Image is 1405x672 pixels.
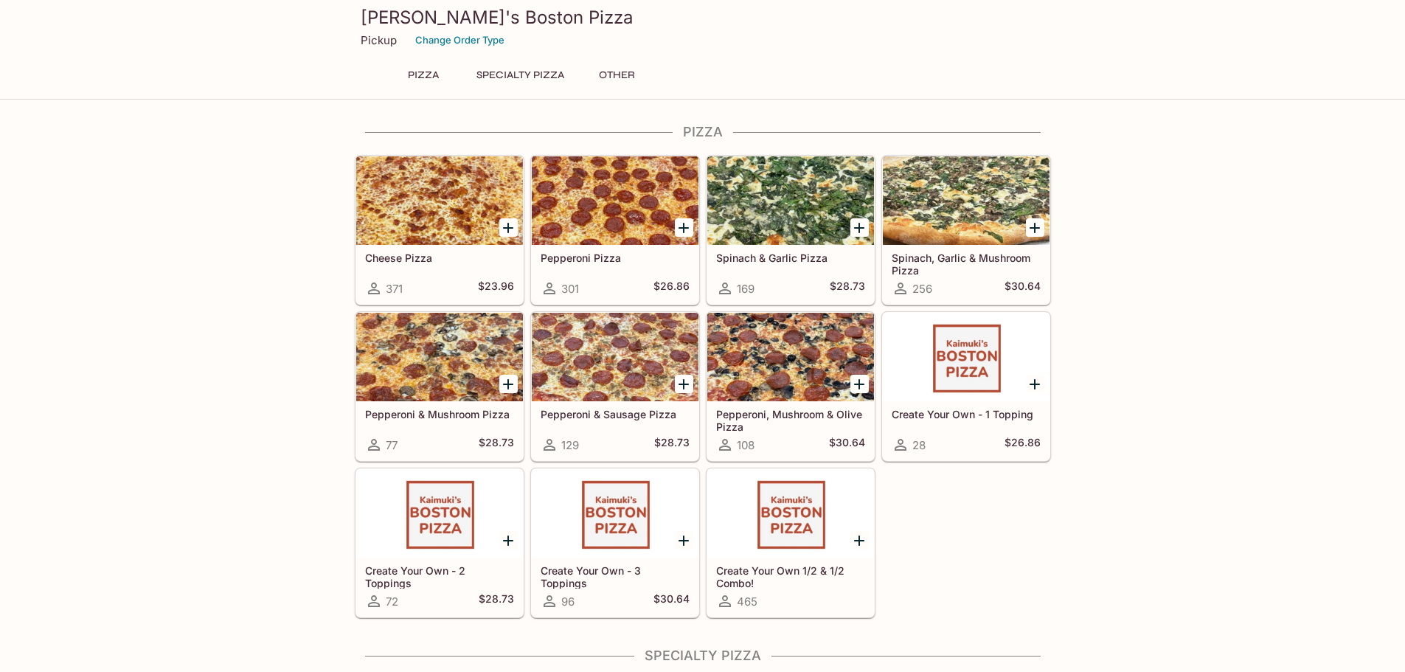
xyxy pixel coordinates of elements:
[830,280,865,297] h5: $28.73
[386,282,403,296] span: 371
[532,156,698,245] div: Pepperoni Pizza
[365,408,514,420] h5: Pepperoni & Mushroom Pizza
[356,313,523,401] div: Pepperoni & Mushroom Pizza
[892,252,1041,276] h5: Spinach, Garlic & Mushroom Pizza
[882,312,1050,461] a: Create Your Own - 1 Topping28$26.86
[675,375,693,393] button: Add Pepperoni & Sausage Pizza
[737,282,754,296] span: 169
[561,595,575,609] span: 96
[532,469,698,558] div: Create Your Own - 3 Toppings
[468,65,572,86] button: Specialty Pizza
[355,156,524,305] a: Cheese Pizza371$23.96
[716,408,865,432] h5: Pepperoni, Mushroom & Olive Pizza
[892,408,1041,420] h5: Create Your Own - 1 Topping
[531,156,699,305] a: Pepperoni Pizza301$26.86
[561,282,579,296] span: 301
[390,65,457,86] button: Pizza
[675,531,693,550] button: Add Create Your Own - 3 Toppings
[355,648,1051,664] h4: Specialty Pizza
[707,312,875,461] a: Pepperoni, Mushroom & Olive Pizza108$30.64
[707,156,874,245] div: Spinach & Garlic Pizza
[829,436,865,454] h5: $30.64
[361,33,397,47] p: Pickup
[1005,280,1041,297] h5: $30.64
[541,564,690,589] h5: Create Your Own - 3 Toppings
[386,595,398,609] span: 72
[737,438,754,452] span: 108
[883,313,1050,401] div: Create Your Own - 1 Topping
[850,218,869,237] button: Add Spinach & Garlic Pizza
[707,313,874,401] div: Pepperoni, Mushroom & Olive Pizza
[409,29,511,52] button: Change Order Type
[653,280,690,297] h5: $26.86
[850,531,869,550] button: Add Create Your Own 1/2 & 1/2 Combo!
[499,531,518,550] button: Add Create Your Own - 2 Toppings
[912,438,926,452] span: 28
[532,313,698,401] div: Pepperoni & Sausage Pizza
[653,592,690,610] h5: $30.64
[541,252,690,264] h5: Pepperoni Pizza
[561,438,579,452] span: 129
[355,468,524,617] a: Create Your Own - 2 Toppings72$28.73
[499,375,518,393] button: Add Pepperoni & Mushroom Pizza
[365,252,514,264] h5: Cheese Pizza
[356,469,523,558] div: Create Your Own - 2 Toppings
[479,592,514,610] h5: $28.73
[355,124,1051,140] h4: Pizza
[499,218,518,237] button: Add Cheese Pizza
[479,436,514,454] h5: $28.73
[850,375,869,393] button: Add Pepperoni, Mushroom & Olive Pizza
[654,436,690,454] h5: $28.73
[356,156,523,245] div: Cheese Pizza
[707,469,874,558] div: Create Your Own 1/2 & 1/2 Combo!
[386,438,398,452] span: 77
[531,312,699,461] a: Pepperoni & Sausage Pizza129$28.73
[716,252,865,264] h5: Spinach & Garlic Pizza
[716,564,865,589] h5: Create Your Own 1/2 & 1/2 Combo!
[883,156,1050,245] div: Spinach, Garlic & Mushroom Pizza
[737,595,757,609] span: 465
[1026,218,1044,237] button: Add Spinach, Garlic & Mushroom Pizza
[361,6,1045,29] h3: [PERSON_NAME]'s Boston Pizza
[1026,375,1044,393] button: Add Create Your Own - 1 Topping
[541,408,690,420] h5: Pepperoni & Sausage Pizza
[882,156,1050,305] a: Spinach, Garlic & Mushroom Pizza256$30.64
[584,65,651,86] button: Other
[675,218,693,237] button: Add Pepperoni Pizza
[365,564,514,589] h5: Create Your Own - 2 Toppings
[912,282,932,296] span: 256
[707,468,875,617] a: Create Your Own 1/2 & 1/2 Combo!465
[1005,436,1041,454] h5: $26.86
[478,280,514,297] h5: $23.96
[707,156,875,305] a: Spinach & Garlic Pizza169$28.73
[355,312,524,461] a: Pepperoni & Mushroom Pizza77$28.73
[531,468,699,617] a: Create Your Own - 3 Toppings96$30.64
